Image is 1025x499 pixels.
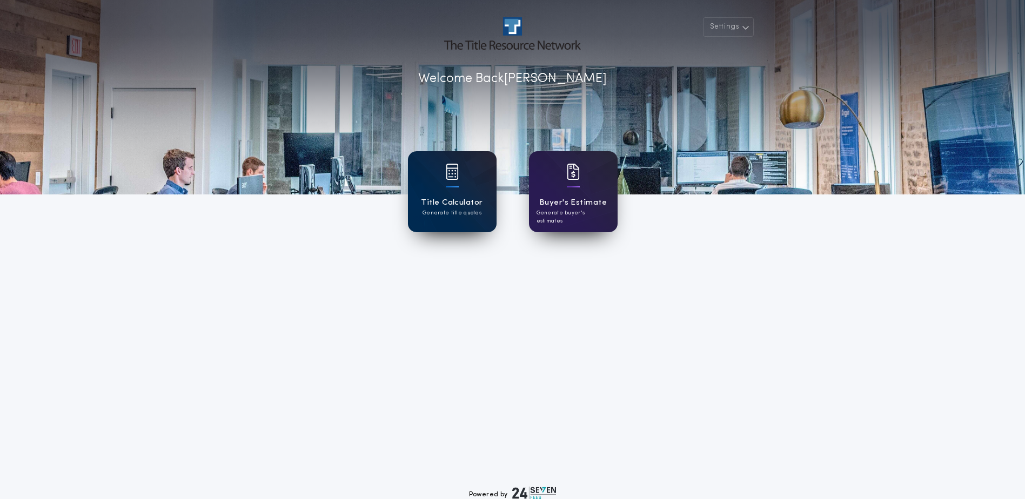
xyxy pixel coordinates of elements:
img: card icon [567,164,580,180]
button: Settings [703,17,754,37]
h1: Buyer's Estimate [539,197,607,209]
a: card iconBuyer's EstimateGenerate buyer's estimates [529,151,618,232]
img: card icon [446,164,459,180]
a: card iconTitle CalculatorGenerate title quotes [408,151,497,232]
h1: Title Calculator [421,197,483,209]
p: Generate buyer's estimates [537,209,610,225]
p: Generate title quotes [423,209,481,217]
p: Welcome Back [PERSON_NAME] [418,69,607,89]
img: account-logo [444,17,580,50]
